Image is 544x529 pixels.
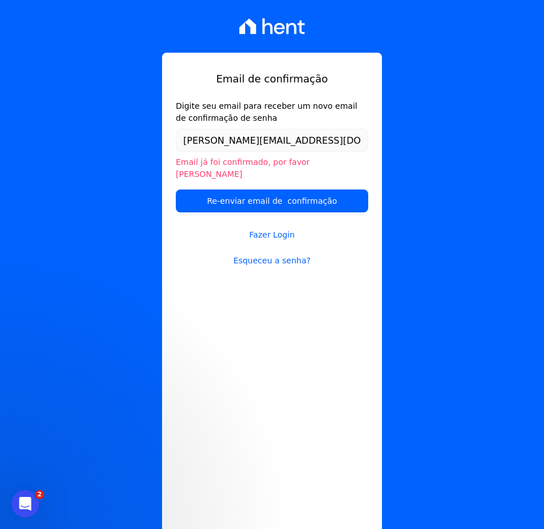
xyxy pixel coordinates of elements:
[176,100,368,124] label: Digite seu email para receber um novo email de confirmação de senha
[176,215,368,241] a: Fazer Login
[35,490,44,499] span: 2
[176,255,368,267] a: Esqueceu a senha?
[176,71,368,86] h1: Email de confirmação
[176,129,368,152] input: Email
[176,190,368,212] input: Re-enviar email de confirmação
[11,490,39,518] iframe: Intercom live chat
[176,156,368,180] li: Email já foi confirmado, por favor [PERSON_NAME]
